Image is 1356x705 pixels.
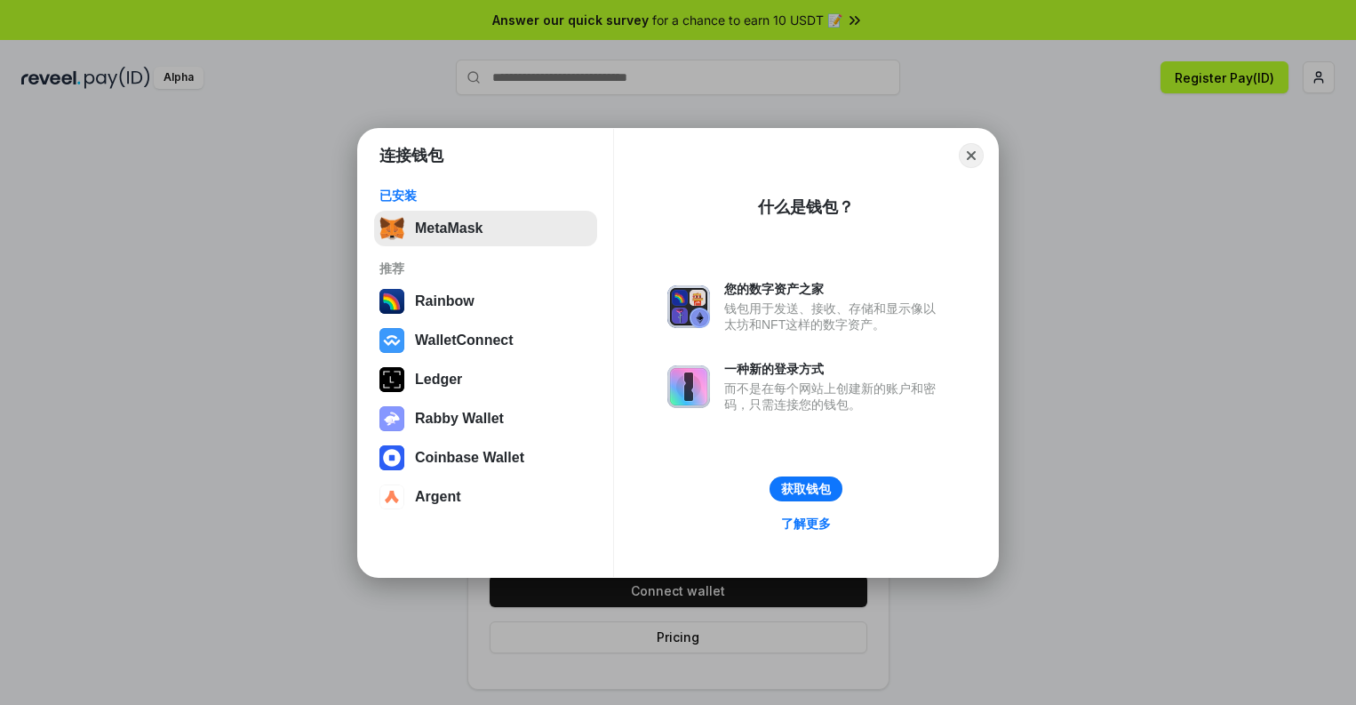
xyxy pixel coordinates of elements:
img: svg+xml,%3Csvg%20xmlns%3D%22http%3A%2F%2Fwww.w3.org%2F2000%2Fsvg%22%20width%3D%2228%22%20height%3... [379,367,404,392]
div: MetaMask [415,220,483,236]
div: Rabby Wallet [415,411,504,427]
a: 了解更多 [770,512,842,535]
button: Coinbase Wallet [374,440,597,476]
div: 什么是钱包？ [758,196,854,218]
div: Argent [415,489,461,505]
div: 钱包用于发送、接收、存储和显示像以太坊和NFT这样的数字资产。 [724,300,945,332]
div: 获取钱包 [781,481,831,497]
button: Rainbow [374,284,597,319]
div: 了解更多 [781,516,831,532]
img: svg+xml,%3Csvg%20width%3D%2228%22%20height%3D%2228%22%20viewBox%3D%220%200%2028%2028%22%20fill%3D... [379,485,404,509]
div: WalletConnect [415,332,514,348]
img: svg+xml,%3Csvg%20width%3D%2228%22%20height%3D%2228%22%20viewBox%3D%220%200%2028%2028%22%20fill%3D... [379,328,404,353]
div: Ledger [415,372,462,388]
button: 获取钱包 [770,477,842,501]
div: 您的数字资产之家 [724,281,945,297]
button: Ledger [374,362,597,397]
h1: 连接钱包 [379,145,443,166]
img: svg+xml,%3Csvg%20xmlns%3D%22http%3A%2F%2Fwww.w3.org%2F2000%2Fsvg%22%20fill%3D%22none%22%20viewBox... [667,285,710,328]
div: Coinbase Wallet [415,450,524,466]
div: 而不是在每个网站上创建新的账户和密码，只需连接您的钱包。 [724,381,945,413]
button: Rabby Wallet [374,401,597,437]
img: svg+xml,%3Csvg%20fill%3D%22none%22%20height%3D%2233%22%20viewBox%3D%220%200%2035%2033%22%20width%... [379,216,404,241]
button: MetaMask [374,211,597,246]
button: WalletConnect [374,323,597,358]
button: Close [959,143,984,168]
div: 已安装 [379,188,592,204]
div: 一种新的登录方式 [724,361,945,377]
img: svg+xml,%3Csvg%20width%3D%2228%22%20height%3D%2228%22%20viewBox%3D%220%200%2028%2028%22%20fill%3D... [379,445,404,470]
img: svg+xml,%3Csvg%20width%3D%22120%22%20height%3D%22120%22%20viewBox%3D%220%200%20120%20120%22%20fil... [379,289,404,314]
img: svg+xml,%3Csvg%20xmlns%3D%22http%3A%2F%2Fwww.w3.org%2F2000%2Fsvg%22%20fill%3D%22none%22%20viewBox... [379,406,404,431]
div: Rainbow [415,293,475,309]
img: svg+xml,%3Csvg%20xmlns%3D%22http%3A%2F%2Fwww.w3.org%2F2000%2Fsvg%22%20fill%3D%22none%22%20viewBox... [667,365,710,408]
div: 推荐 [379,260,592,276]
button: Argent [374,479,597,515]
